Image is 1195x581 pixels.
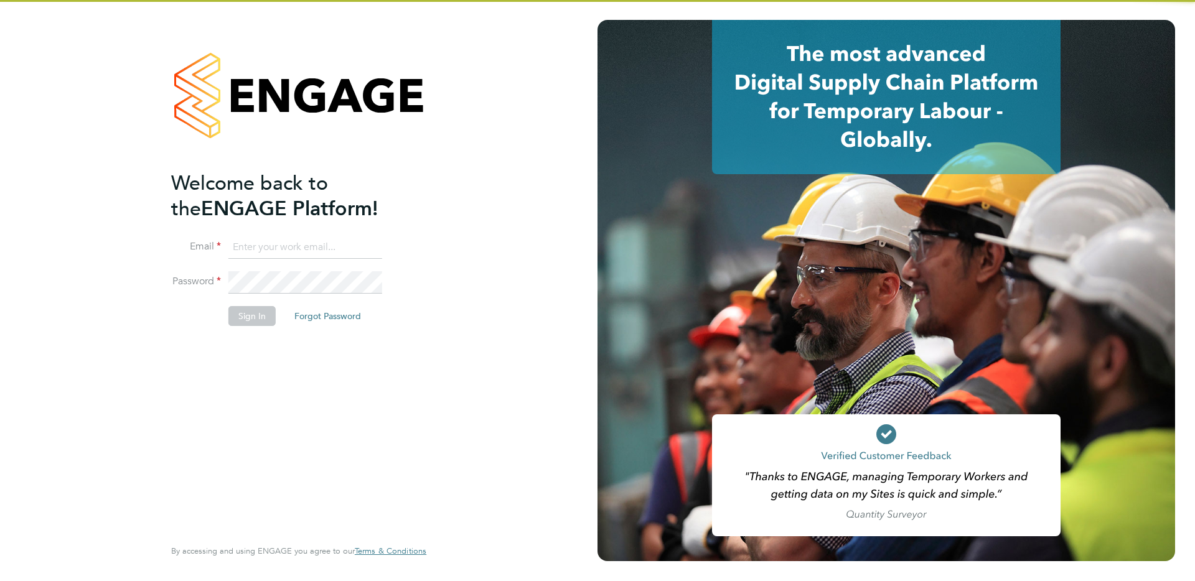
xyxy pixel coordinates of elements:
h2: ENGAGE Platform! [171,170,414,221]
a: Terms & Conditions [355,546,426,556]
button: Sign In [228,306,276,326]
button: Forgot Password [284,306,371,326]
span: Welcome back to the [171,171,328,221]
input: Enter your work email... [228,236,382,259]
label: Password [171,275,221,288]
label: Email [171,240,221,253]
span: By accessing and using ENGAGE you agree to our [171,546,426,556]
